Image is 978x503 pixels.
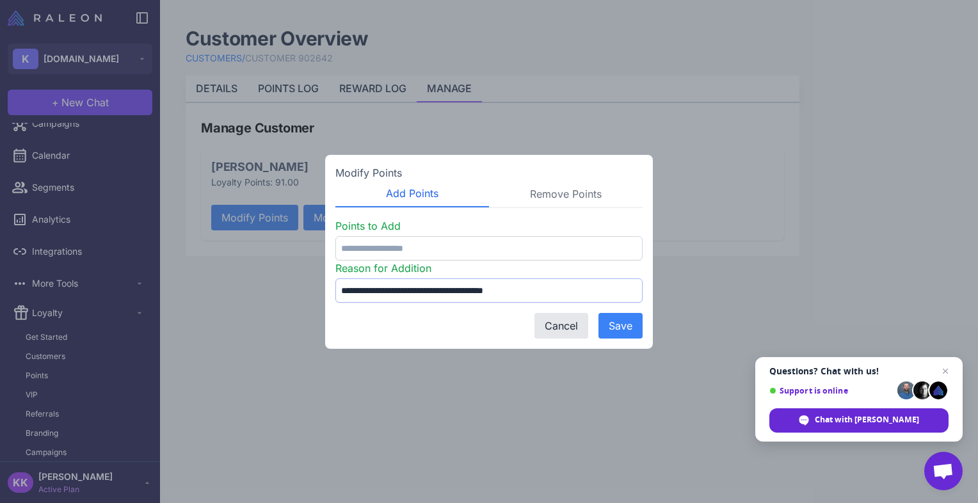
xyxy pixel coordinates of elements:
button: Add Points [335,180,489,207]
span: Chat with [PERSON_NAME] [815,414,919,426]
span: Chat with [PERSON_NAME] [769,408,949,433]
label: Points to Add [335,220,401,232]
button: Cancel [534,313,588,339]
label: Reason for Addition [335,262,431,275]
span: Support is online [769,386,893,395]
a: Open chat [924,452,963,490]
button: Remove Points [489,180,643,207]
span: Questions? Chat with us! [769,366,949,376]
h5: Modify Points [335,165,643,180]
button: Save [598,313,643,339]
